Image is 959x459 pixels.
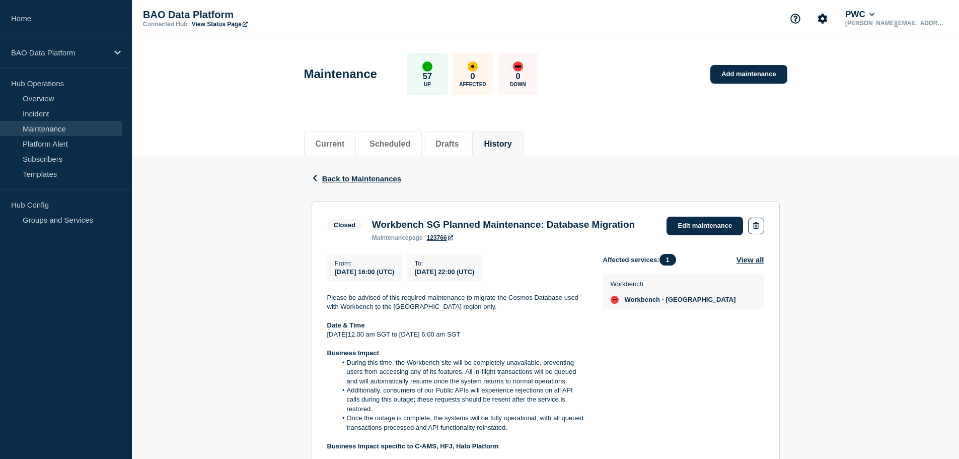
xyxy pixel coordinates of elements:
a: Add maintenance [710,65,787,84]
p: Affected [459,82,486,87]
button: Drafts [435,140,459,149]
p: Connected Hub [143,21,188,28]
p: 0 [515,72,520,82]
li: During this time, the Workbench site will be completely unavailable, preventing users from access... [337,358,587,386]
p: [DATE]12.00 am SGT to [DATE] 6:00 am SGT [327,330,587,339]
button: History [484,140,511,149]
p: [PERSON_NAME][EMAIL_ADDRESS][PERSON_NAME][DOMAIN_NAME] [843,20,948,27]
h3: Workbench SG Planned Maintenance: Database Migration [372,219,635,230]
button: Back to Maintenances [312,174,402,183]
div: affected [468,61,478,72]
span: [DATE] 16:00 (UTC) [335,268,395,276]
li: Once the outage is complete, the systems will be fully operational, with all queued transactions ... [337,414,587,432]
p: page [372,234,423,241]
button: Current [316,140,345,149]
p: Please be advised of this required maintenance to migrate the Cosmos Database used with Workbench... [327,293,587,312]
span: Affected services: [603,254,681,266]
p: Down [510,82,526,87]
span: Closed [327,219,362,231]
p: From : [335,259,395,267]
li: Additionally, consumers of our Public APIs will experience rejections on all API calls during thi... [337,386,587,414]
a: Edit maintenance [667,217,743,235]
p: To : [414,259,474,267]
span: [DATE] 22:00 (UTC) [414,268,474,276]
strong: Date & Time [327,321,365,329]
strong: Business Impact [327,349,379,357]
div: down [611,296,619,304]
div: down [513,61,523,72]
p: 0 [470,72,475,82]
span: maintenance [372,234,409,241]
button: Account settings [812,8,833,29]
p: Workbench [611,280,736,288]
span: 1 [659,254,676,266]
a: View Status Page [192,21,248,28]
p: 57 [422,72,432,82]
p: BAO Data Platform [11,48,108,57]
div: up [422,61,432,72]
p: BAO Data Platform [143,9,344,21]
button: Support [785,8,806,29]
p: Up [424,82,431,87]
a: 123766 [427,234,453,241]
strong: Business Impact specific to C-AMS, HFJ, Halo Platform [327,442,499,450]
button: View all [736,254,764,266]
span: Back to Maintenances [322,174,402,183]
h1: Maintenance [304,67,377,81]
button: PWC [843,10,876,20]
button: Scheduled [370,140,410,149]
span: Workbench - [GEOGRAPHIC_DATA] [625,296,736,304]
